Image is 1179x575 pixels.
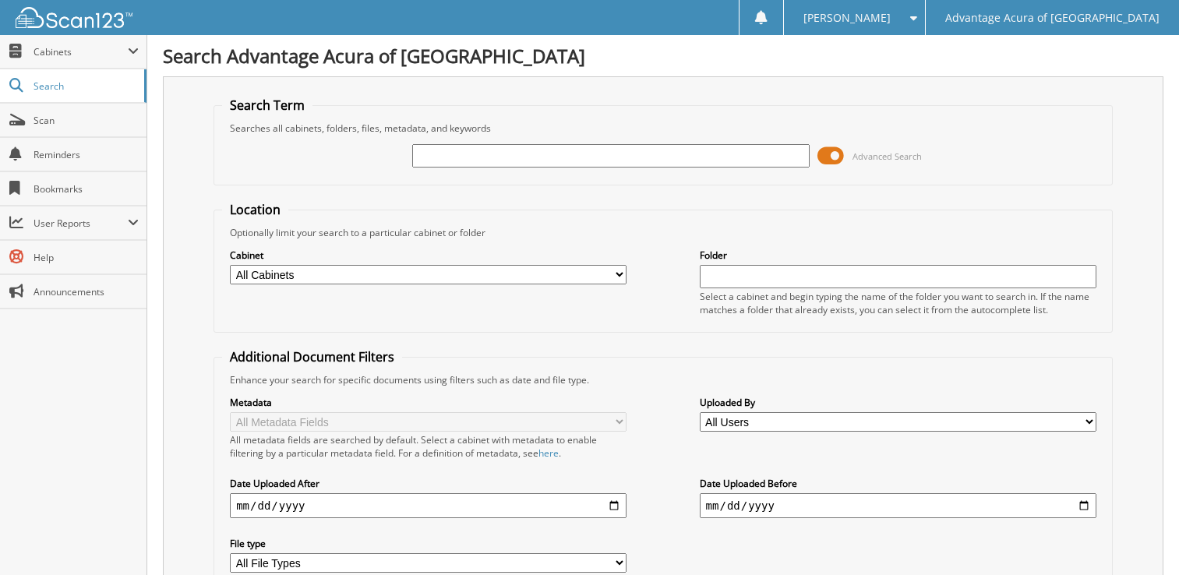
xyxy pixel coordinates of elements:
[1101,500,1179,575] iframe: Chat Widget
[222,226,1104,239] div: Optionally limit your search to a particular cabinet or folder
[34,45,128,58] span: Cabinets
[34,251,139,264] span: Help
[34,182,139,196] span: Bookmarks
[34,114,139,127] span: Scan
[34,79,136,93] span: Search
[222,201,288,218] legend: Location
[222,97,312,114] legend: Search Term
[538,446,559,460] a: here
[230,537,627,550] label: File type
[803,13,891,23] span: [PERSON_NAME]
[230,433,627,460] div: All metadata fields are searched by default. Select a cabinet with metadata to enable filtering b...
[34,217,128,230] span: User Reports
[700,396,1096,409] label: Uploaded By
[700,290,1096,316] div: Select a cabinet and begin typing the name of the folder you want to search in. If the name match...
[34,285,139,298] span: Announcements
[852,150,922,162] span: Advanced Search
[700,477,1096,490] label: Date Uploaded Before
[222,122,1104,135] div: Searches all cabinets, folders, files, metadata, and keywords
[700,493,1096,518] input: end
[16,7,132,28] img: scan123-logo-white.svg
[163,43,1163,69] h1: Search Advantage Acura of [GEOGRAPHIC_DATA]
[222,373,1104,386] div: Enhance your search for specific documents using filters such as date and file type.
[222,348,402,365] legend: Additional Document Filters
[230,477,627,490] label: Date Uploaded After
[230,493,627,518] input: start
[230,396,627,409] label: Metadata
[945,13,1160,23] span: Advantage Acura of [GEOGRAPHIC_DATA]
[700,249,1096,262] label: Folder
[34,148,139,161] span: Reminders
[230,249,627,262] label: Cabinet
